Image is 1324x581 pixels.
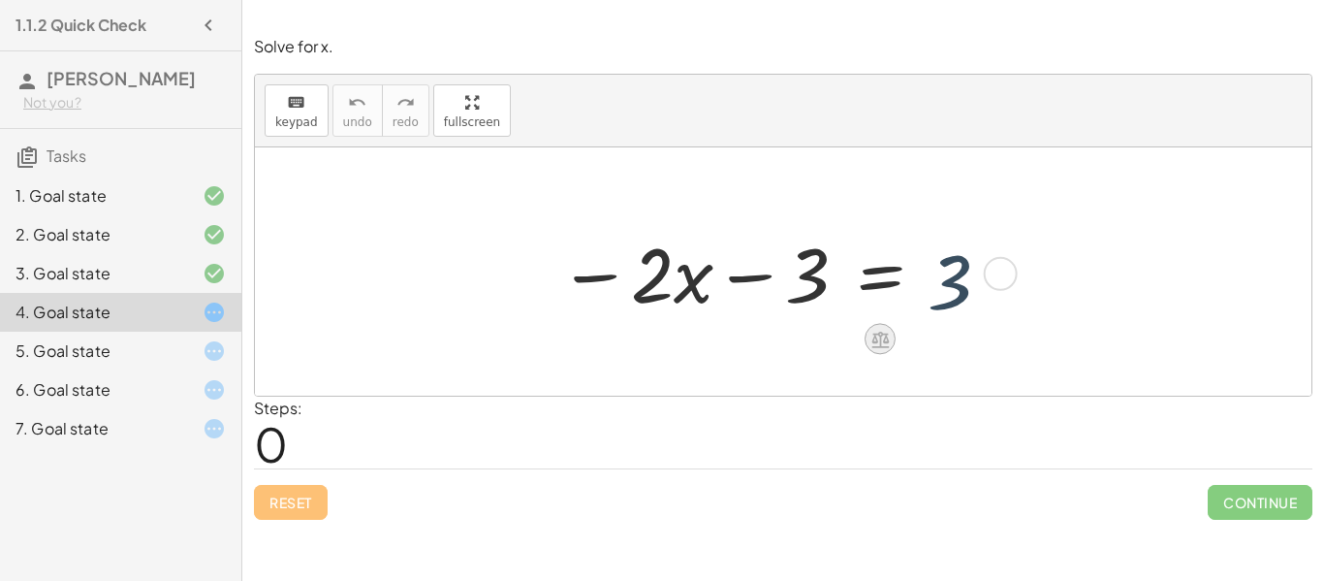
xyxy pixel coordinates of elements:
[16,417,172,440] div: 7. Goal state
[203,339,226,363] i: Task started.
[203,184,226,208] i: Task finished and correct.
[254,398,302,418] label: Steps:
[254,36,1312,58] p: Solve for x.
[444,115,500,129] span: fullscreen
[203,262,226,285] i: Task finished and correct.
[16,184,172,208] div: 1. Goal state
[47,145,86,166] span: Tasks
[16,378,172,402] div: 6. Goal state
[16,262,172,285] div: 3. Goal state
[203,301,226,324] i: Task started.
[275,115,318,129] span: keypad
[348,91,366,114] i: undo
[16,339,172,363] div: 5. Goal state
[433,84,511,137] button: fullscreen
[396,91,415,114] i: redo
[393,115,419,129] span: redo
[47,67,196,89] span: [PERSON_NAME]
[203,417,226,440] i: Task started.
[265,84,329,137] button: keyboardkeypad
[865,324,896,355] div: Apply the same math to both sides of the equation
[287,91,305,114] i: keyboard
[254,414,288,473] span: 0
[203,378,226,402] i: Task started.
[343,115,372,129] span: undo
[23,93,226,113] div: Not you?
[203,223,226,246] i: Task finished and correct.
[382,84,429,137] button: redoredo
[16,14,146,37] h4: 1.1.2 Quick Check
[332,84,383,137] button: undoundo
[16,223,172,246] div: 2. Goal state
[16,301,172,324] div: 4. Goal state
